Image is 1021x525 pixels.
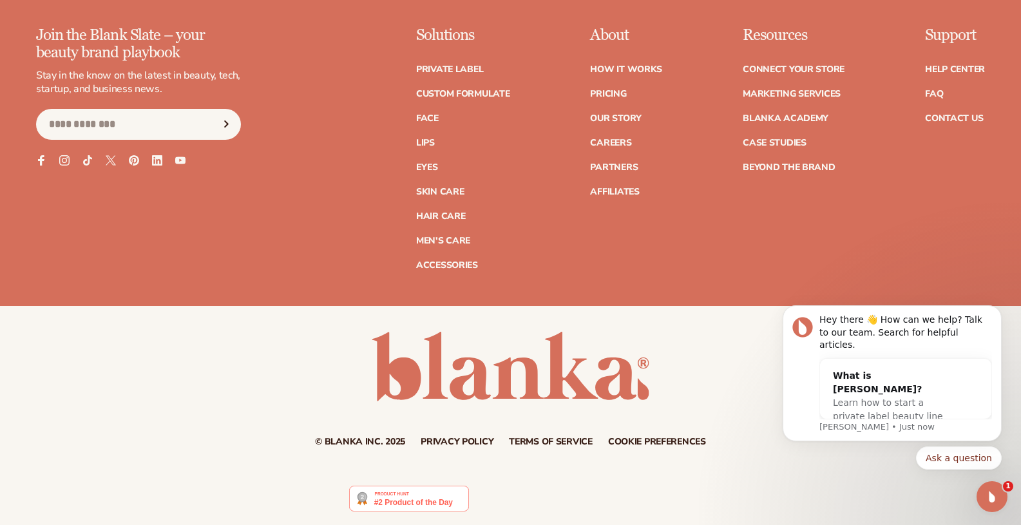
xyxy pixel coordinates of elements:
a: Hair Care [416,212,465,221]
a: Our Story [590,114,641,123]
a: Men's Care [416,236,470,245]
a: Terms of service [509,437,593,446]
p: Solutions [416,27,510,44]
a: Face [416,114,439,123]
p: About [590,27,662,44]
a: Connect your store [743,65,844,74]
a: Beyond the brand [743,163,835,172]
a: How It Works [590,65,662,74]
p: Join the Blank Slate – your beauty brand playbook [36,27,241,61]
a: Lips [416,138,435,148]
span: 1 [1003,481,1013,492]
small: © Blanka Inc. 2025 [315,435,405,448]
a: Marketing services [743,90,841,99]
a: Case Studies [743,138,806,148]
img: Blanka - Start a beauty or cosmetic line in under 5 minutes | Product Hunt [349,486,468,511]
a: Skin Care [416,187,464,196]
button: Subscribe [212,109,240,140]
a: Affiliates [590,187,639,196]
a: Privacy policy [421,437,493,446]
a: Accessories [416,261,478,270]
iframe: Intercom notifications message [763,276,1021,490]
p: Resources [743,27,844,44]
a: Custom formulate [416,90,510,99]
a: Careers [590,138,631,148]
a: Help Center [925,65,985,74]
iframe: Intercom live chat [977,481,1007,512]
a: Pricing [590,90,626,99]
a: Eyes [416,163,438,172]
p: Stay in the know on the latest in beauty, tech, startup, and business news. [36,69,241,96]
a: Blanka Academy [743,114,828,123]
a: Partners [590,163,638,172]
a: Cookie preferences [608,437,706,446]
a: Private label [416,65,483,74]
p: Support [925,27,985,44]
a: Contact Us [925,114,983,123]
a: FAQ [925,90,943,99]
iframe: Customer reviews powered by Trustpilot [479,485,672,519]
